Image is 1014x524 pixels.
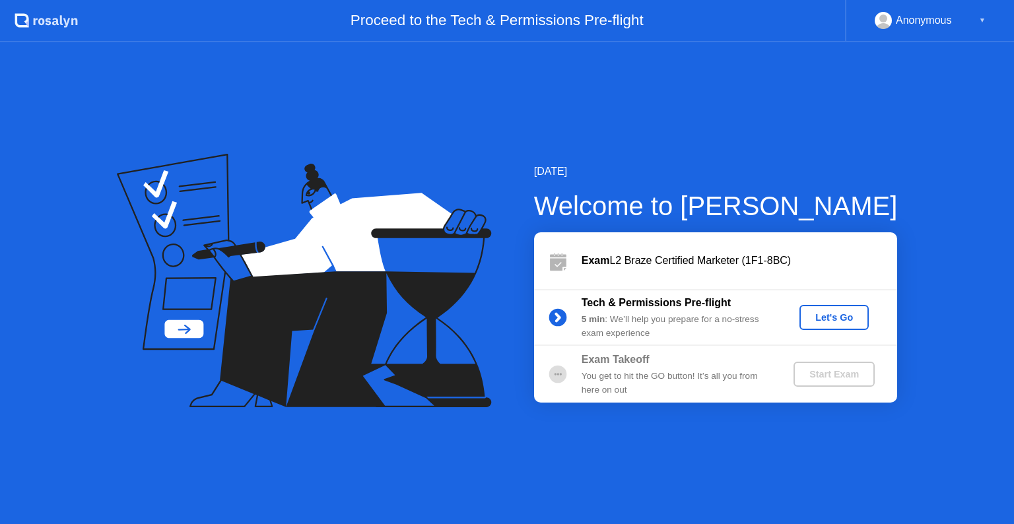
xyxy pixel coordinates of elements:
div: [DATE] [534,164,898,180]
div: Let's Go [805,312,863,323]
b: Tech & Permissions Pre-flight [582,297,731,308]
div: Start Exam [799,369,869,379]
div: You get to hit the GO button! It’s all you from here on out [582,370,772,397]
div: ▼ [979,12,986,29]
div: Welcome to [PERSON_NAME] [534,186,898,226]
div: Anonymous [896,12,952,29]
button: Start Exam [794,362,875,387]
b: 5 min [582,314,605,324]
div: L2 Braze Certified Marketer (1F1-8BC) [582,253,897,269]
div: : We’ll help you prepare for a no-stress exam experience [582,313,772,340]
button: Let's Go [799,305,869,330]
b: Exam [582,255,610,266]
b: Exam Takeoff [582,354,650,365]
